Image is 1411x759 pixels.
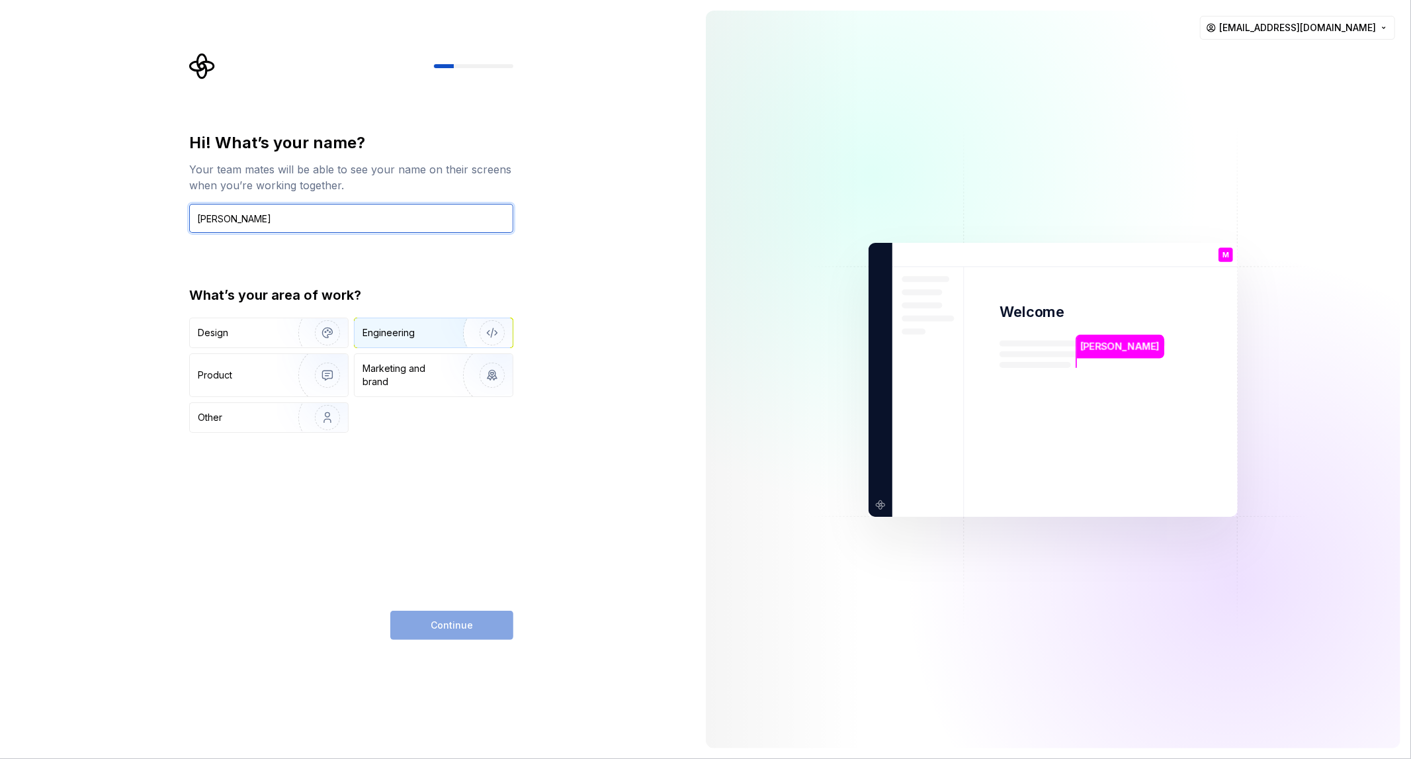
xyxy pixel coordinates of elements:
[198,326,228,339] div: Design
[1000,302,1064,322] p: Welcome
[189,132,513,154] div: Hi! What’s your name?
[1080,339,1160,353] p: [PERSON_NAME]
[189,161,513,193] div: Your team mates will be able to see your name on their screens when you’re working together.
[189,53,216,79] svg: Supernova Logo
[1200,16,1395,40] button: [EMAIL_ADDRESS][DOMAIN_NAME]
[198,369,232,382] div: Product
[189,204,513,233] input: Han Solo
[363,326,415,339] div: Engineering
[1219,21,1376,34] span: [EMAIL_ADDRESS][DOMAIN_NAME]
[189,286,513,304] div: What’s your area of work?
[198,411,222,424] div: Other
[1222,251,1229,258] p: M
[363,362,452,388] div: Marketing and brand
